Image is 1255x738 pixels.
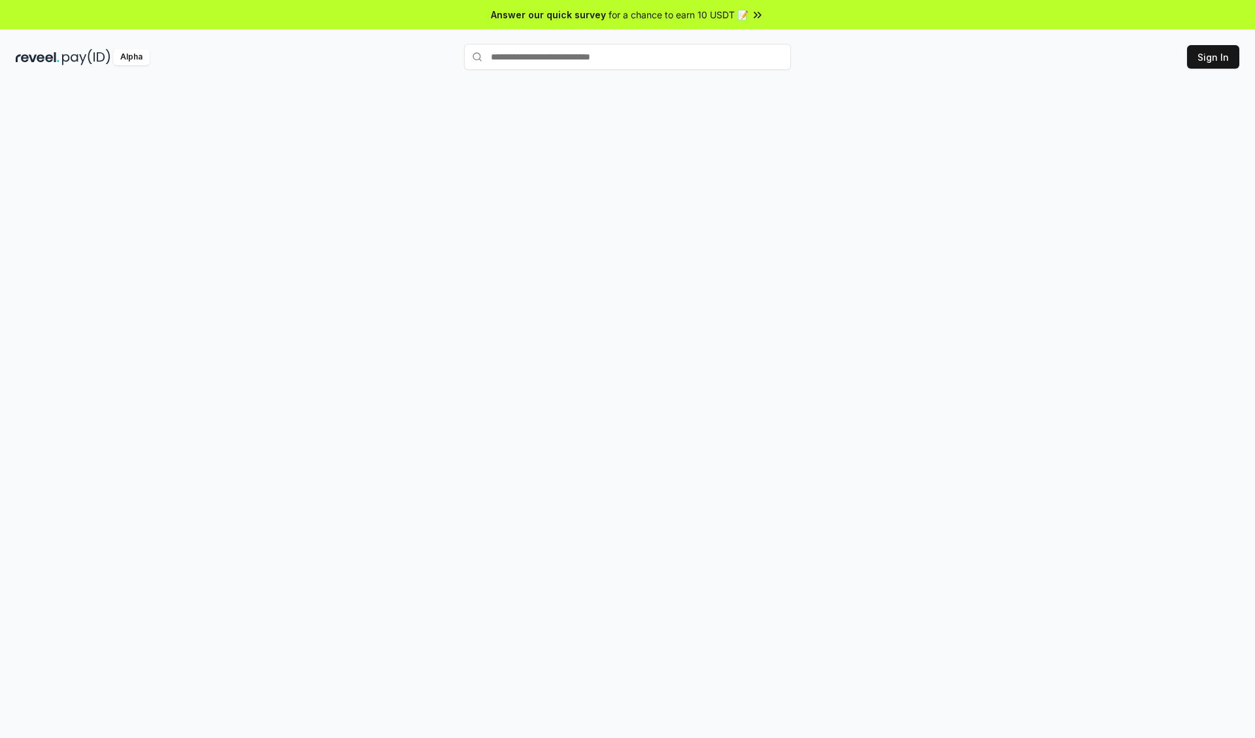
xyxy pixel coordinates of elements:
div: Alpha [113,49,150,65]
span: for a chance to earn 10 USDT 📝 [609,8,748,22]
img: pay_id [62,49,110,65]
span: Answer our quick survey [491,8,606,22]
button: Sign In [1187,45,1239,69]
img: reveel_dark [16,49,59,65]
